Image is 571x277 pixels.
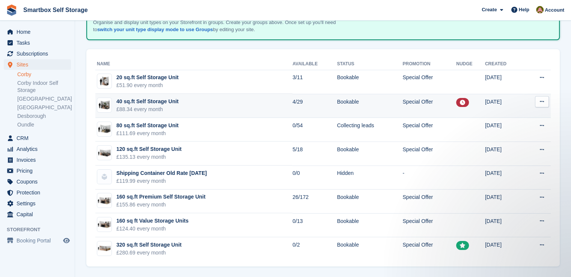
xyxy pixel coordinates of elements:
[62,236,71,245] a: Preview store
[337,94,403,118] td: Bookable
[116,169,207,177] div: Shipping Container Old Rate [DATE]
[4,166,71,176] a: menu
[20,4,91,16] a: Smartbox Self Storage
[402,142,456,166] td: Special Offer
[17,187,62,198] span: Protection
[402,118,456,142] td: Special Offer
[17,27,62,37] span: Home
[337,190,403,214] td: Bookable
[536,6,544,14] img: Alex Selenitsas
[337,70,403,94] td: Bookable
[116,193,205,201] div: 160 sq.ft Premium Self Storage Unit
[485,213,523,237] td: [DATE]
[97,243,111,254] img: 300-sqft-unit.jpg
[17,59,62,70] span: Sites
[337,237,403,261] td: Bookable
[116,98,179,105] div: 40 sq.ft Self Storage Unit
[97,76,111,87] img: 20-sqft-unit.jpg
[292,237,337,261] td: 0/2
[116,177,207,185] div: £119.99 every month
[97,148,111,158] img: 125-sqft-unit.jpg
[292,142,337,166] td: 5/18
[292,94,337,118] td: 4/29
[17,71,71,78] a: Corby
[17,166,62,176] span: Pricing
[97,100,111,111] img: 40-sqft-unit.jpg
[17,155,62,165] span: Invoices
[4,133,71,143] a: menu
[93,19,356,33] p: Organise and display unit types on your Storefront in groups. Create your groups above. Once set ...
[116,122,179,129] div: 80 sq.ft Self Storage Unit
[116,145,181,153] div: 120 sq.ft Self Storage Unit
[17,209,62,220] span: Capital
[292,58,337,70] th: Available
[482,6,497,14] span: Create
[97,170,111,184] img: blank-unit-type-icon-ffbac7b88ba66c5e286b0e438baccc4b9c83835d4c34f86887a83fc20ec27e7b.svg
[17,48,62,59] span: Subscriptions
[116,129,179,137] div: £111.69 every month
[116,153,181,161] div: £135.13 every month
[17,113,71,120] a: Desborough
[4,38,71,48] a: menu
[17,121,71,128] a: Oundle
[485,237,523,261] td: [DATE]
[4,235,71,246] a: menu
[4,176,71,187] a: menu
[292,190,337,214] td: 26/172
[337,213,403,237] td: Bookable
[17,80,71,94] a: Corby Indoor Self Storage
[4,144,71,154] a: menu
[97,27,213,32] a: switch your unit type display mode to use Groups
[4,198,71,209] a: menu
[17,95,71,102] a: [GEOGRAPHIC_DATA]
[17,104,71,111] a: [GEOGRAPHIC_DATA]
[485,58,523,70] th: Created
[456,58,485,70] th: Nudge
[6,5,17,16] img: stora-icon-8386f47178a22dfd0bd8f6a31ec36ba5ce8667c1dd55bd0f319d3a0aa187defe.svg
[402,166,456,190] td: -
[17,133,62,143] span: CRM
[4,48,71,59] a: menu
[485,94,523,118] td: [DATE]
[402,58,456,70] th: Promotion
[292,70,337,94] td: 3/11
[116,225,188,233] div: £124.40 every month
[4,209,71,220] a: menu
[337,58,403,70] th: Status
[116,241,181,249] div: 320 sq.ft Self Storage Unit
[292,166,337,190] td: 0/0
[4,27,71,37] a: menu
[402,213,456,237] td: Special Offer
[545,6,564,14] span: Account
[485,190,523,214] td: [DATE]
[402,94,456,118] td: Special Offer
[402,190,456,214] td: Special Offer
[7,226,75,233] span: Storefront
[519,6,529,14] span: Help
[116,217,188,225] div: 160 sq ft Value Storage Units
[485,142,523,166] td: [DATE]
[95,58,292,70] th: Name
[97,219,111,230] img: 150-sqft-unit.jpg
[116,81,179,89] div: £51.90 every month
[116,105,179,113] div: £88.34 every month
[337,142,403,166] td: Bookable
[17,176,62,187] span: Coupons
[17,144,62,154] span: Analytics
[116,201,205,209] div: £155.86 every month
[116,249,181,257] div: £280.69 every month
[485,166,523,190] td: [DATE]
[97,195,111,206] img: 150-sqft-unit.jpg
[4,59,71,70] a: menu
[17,235,62,246] span: Booking Portal
[337,118,403,142] td: Collecting leads
[17,38,62,48] span: Tasks
[337,166,403,190] td: Hidden
[402,237,456,261] td: Special Offer
[116,74,179,81] div: 20 sq.ft Self Storage Unit
[4,187,71,198] a: menu
[17,198,62,209] span: Settings
[292,213,337,237] td: 0/13
[97,123,111,134] img: 75-sqft-unit.jpg
[402,70,456,94] td: Special Offer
